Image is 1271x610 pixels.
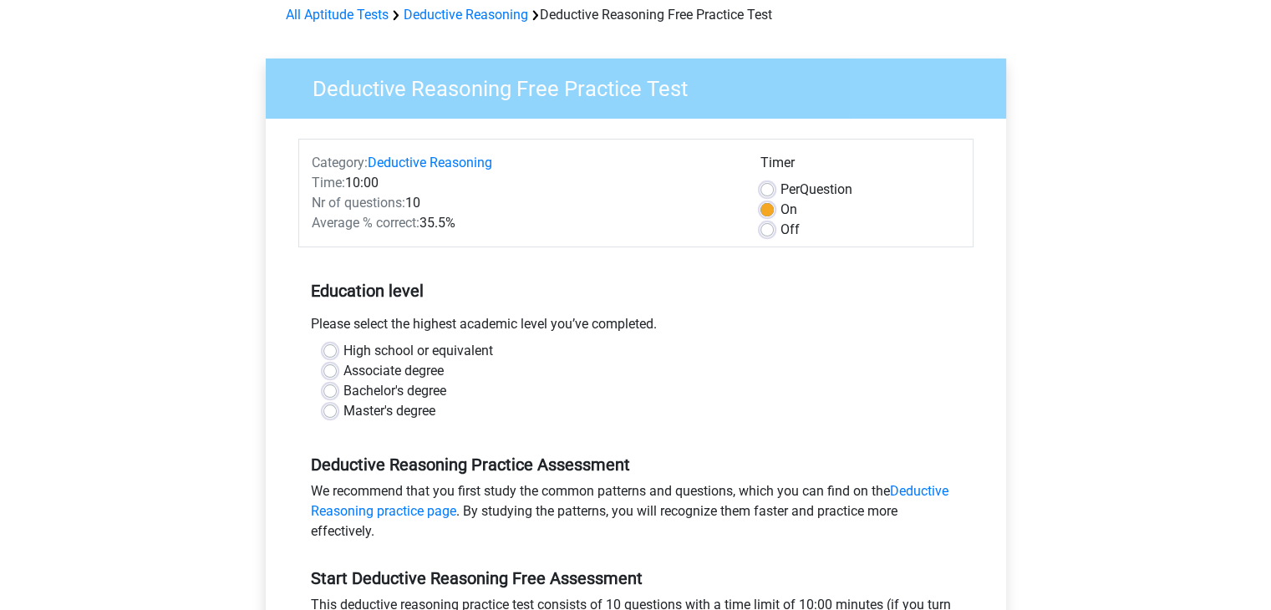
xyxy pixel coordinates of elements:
[312,155,368,170] span: Category:
[298,481,974,548] div: We recommend that you first study the common patterns and questions, which you can find on the . ...
[343,361,444,381] label: Associate degree
[312,215,419,231] span: Average % correct:
[279,5,993,25] div: Deductive Reasoning Free Practice Test
[311,455,961,475] h5: Deductive Reasoning Practice Assessment
[368,155,492,170] a: Deductive Reasoning
[780,181,800,197] span: Per
[292,69,994,102] h3: Deductive Reasoning Free Practice Test
[299,173,748,193] div: 10:00
[312,195,405,211] span: Nr of questions:
[343,401,435,421] label: Master's degree
[780,200,797,220] label: On
[780,180,852,200] label: Question
[404,7,528,23] a: Deductive Reasoning
[299,193,748,213] div: 10
[299,213,748,233] div: 35.5%
[298,314,974,341] div: Please select the highest academic level you’ve completed.
[311,274,961,308] h5: Education level
[760,153,960,180] div: Timer
[312,175,345,191] span: Time:
[343,381,446,401] label: Bachelor's degree
[343,341,493,361] label: High school or equivalent
[780,220,800,240] label: Off
[286,7,389,23] a: All Aptitude Tests
[311,568,961,588] h5: Start Deductive Reasoning Free Assessment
